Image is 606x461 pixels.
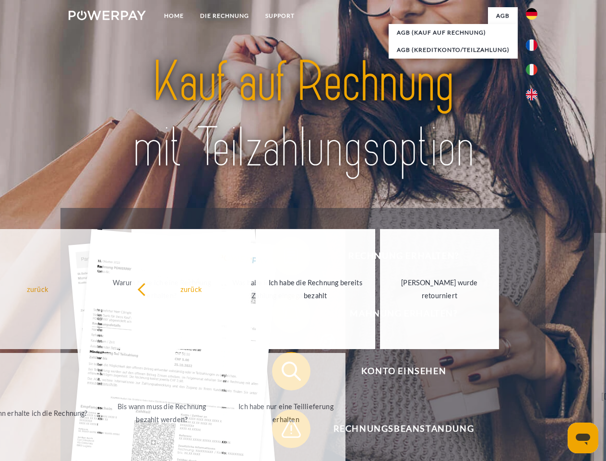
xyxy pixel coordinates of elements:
[526,39,537,51] img: fr
[92,46,514,184] img: title-powerpay_de.svg
[232,400,340,426] div: Ich habe nur eine Teillieferung erhalten
[386,276,494,302] div: [PERSON_NAME] wurde retourniert
[488,7,518,24] a: agb
[156,7,192,24] a: Home
[568,423,598,453] iframe: Schaltfläche zum Öffnen des Messaging-Fensters
[257,7,303,24] a: SUPPORT
[272,352,522,390] button: Konto einsehen
[389,24,518,41] a: AGB (Kauf auf Rechnung)
[108,276,216,302] div: Warum habe ich eine Rechnung erhalten?
[526,8,537,20] img: de
[69,11,146,20] img: logo-powerpay-white.svg
[526,89,537,100] img: en
[526,64,537,75] img: it
[286,410,521,448] span: Rechnungsbeanstandung
[137,282,245,295] div: zurück
[108,400,216,426] div: Bis wann muss die Rechnung bezahlt werden?
[192,7,257,24] a: DIE RECHNUNG
[272,410,522,448] button: Rechnungsbeanstandung
[261,276,369,302] div: Ich habe die Rechnung bereits bezahlt
[286,352,521,390] span: Konto einsehen
[389,41,518,59] a: AGB (Kreditkonto/Teilzahlung)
